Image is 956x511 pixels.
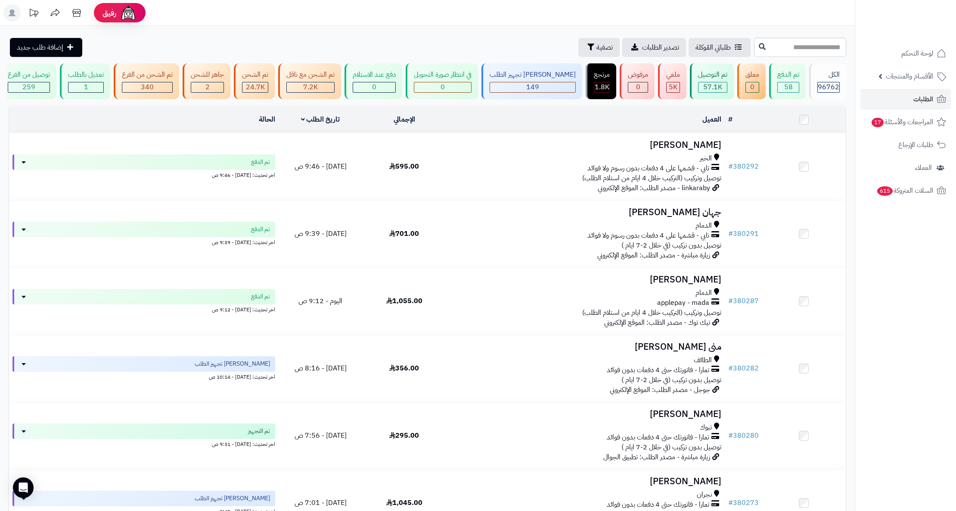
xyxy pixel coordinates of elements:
span: 701.00 [389,229,419,239]
a: #380291 [728,229,759,239]
span: المراجعات والأسئلة [871,116,933,128]
span: # [728,229,733,239]
a: الكل96762 [807,63,848,99]
div: 7222 [287,82,334,92]
a: [PERSON_NAME] تجهيز الطلب 149 [480,63,584,99]
div: اخر تحديث: [DATE] - 9:12 ص [12,304,275,313]
button: تصفية [578,38,620,57]
a: العملاء [860,157,951,178]
div: مرفوض [628,70,648,80]
div: اخر تحديث: [DATE] - 10:14 ص [12,372,275,381]
span: تيك توك - مصدر الطلب: الموقع الإلكتروني [604,317,710,328]
span: 7.2K [303,82,318,92]
a: طلباتي المُوكلة [689,38,751,57]
div: دفع عند الاستلام [353,70,396,80]
span: 58 [784,82,793,92]
a: طلبات الإرجاع [860,135,951,155]
a: تم الشحن 24.7K [232,63,276,99]
span: نجران [697,490,712,500]
div: 24674 [242,82,268,92]
div: مرتجع [594,70,610,80]
a: الطلبات [860,89,951,110]
span: 149 [526,82,539,92]
div: اخر تحديث: [DATE] - 9:39 ص [12,237,275,246]
div: توصيل من الفرع [8,70,50,80]
div: تعديل بالطلب [68,70,104,80]
div: 259 [8,82,50,92]
h3: جهان [PERSON_NAME] [450,207,721,217]
span: تم الدفع [251,158,270,166]
span: توصيل وتركيب (التركيب خلال 4 ايام من استلام الطلب) [582,307,721,318]
span: لوحة التحكم [901,47,933,60]
span: # [728,296,733,306]
span: العملاء [915,162,932,174]
div: تم الشحن [242,70,268,80]
span: الدمام [695,221,712,231]
img: logo-2.png [897,11,948,29]
span: الطائف [694,355,712,365]
div: 0 [353,82,395,92]
span: تمارا - فاتورتك حتى 4 دفعات بدون فوائد [607,433,709,442]
span: 615 [876,186,893,196]
span: تمارا - فاتورتك حتى 4 دفعات بدون فوائد [607,365,709,375]
span: 1,055.00 [386,296,422,306]
a: المراجعات والأسئلة17 [860,112,951,132]
h3: [PERSON_NAME] [450,409,721,419]
a: مرفوض 0 [618,63,656,99]
span: 295.00 [389,430,419,441]
span: # [728,161,733,172]
span: تابي - قسّمها على 4 دفعات بدون رسوم ولا فوائد [587,231,709,241]
span: linkaraby - مصدر الطلب: الموقع الإلكتروني [598,183,710,193]
a: تم التوصيل 57.1K [688,63,736,99]
div: 0 [628,82,648,92]
span: applepay - mada [657,298,709,308]
span: الأقسام والمنتجات [886,70,933,82]
a: إضافة طلب جديد [10,38,82,57]
a: ملغي 5K [656,63,688,99]
span: 96762 [818,82,839,92]
div: جاهز للشحن [191,70,224,80]
span: [DATE] - 9:39 ص [295,229,347,239]
span: [DATE] - 8:16 ص [295,363,347,373]
span: تمارا - فاتورتك حتى 4 دفعات بدون فوائد [607,500,709,510]
span: تم الدفع [251,225,270,234]
a: العميل [702,114,721,125]
span: [DATE] - 9:46 ص [295,161,347,172]
span: توصيل بدون تركيب (في خلال 2-7 ايام ) [621,240,721,251]
span: 0 [441,82,445,92]
a: الإجمالي [394,114,415,125]
span: رفيق [102,8,116,18]
span: [PERSON_NAME] تجهيز الطلب [195,494,270,503]
div: في انتظار صورة التحويل [414,70,472,80]
div: 57069 [698,82,727,92]
span: تصفية [596,42,613,53]
span: اليوم - 9:12 ص [298,296,342,306]
span: 1,045.00 [386,498,422,508]
span: [DATE] - 7:01 ص [295,498,347,508]
div: 149 [490,82,575,92]
div: اخر تحديث: [DATE] - 9:31 ص [12,439,275,448]
span: 1.8K [595,82,609,92]
div: الكل [817,70,840,80]
div: تم الشحن مع ناقل [286,70,335,80]
span: 0 [636,82,640,92]
span: 356.00 [389,363,419,373]
a: في انتظار صورة التحويل 0 [404,63,480,99]
a: تحديثات المنصة [23,4,44,24]
a: مرتجع 1.8K [584,63,618,99]
a: #380287 [728,296,759,306]
span: تم التجهيز [248,427,270,436]
div: تم الدفع [777,70,799,80]
a: معلق 0 [736,63,767,99]
a: تاريخ الطلب [301,114,340,125]
a: السلات المتروكة615 [860,180,951,201]
a: تم الشحن من الفرع 340 [112,63,181,99]
div: 58 [778,82,799,92]
a: #380273 [728,498,759,508]
h3: [PERSON_NAME] [450,275,721,285]
div: Open Intercom Messenger [13,477,34,498]
span: الطلبات [913,93,933,105]
span: [DATE] - 7:56 ص [295,430,347,441]
div: ملغي [666,70,680,80]
span: 24.7K [246,82,265,92]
